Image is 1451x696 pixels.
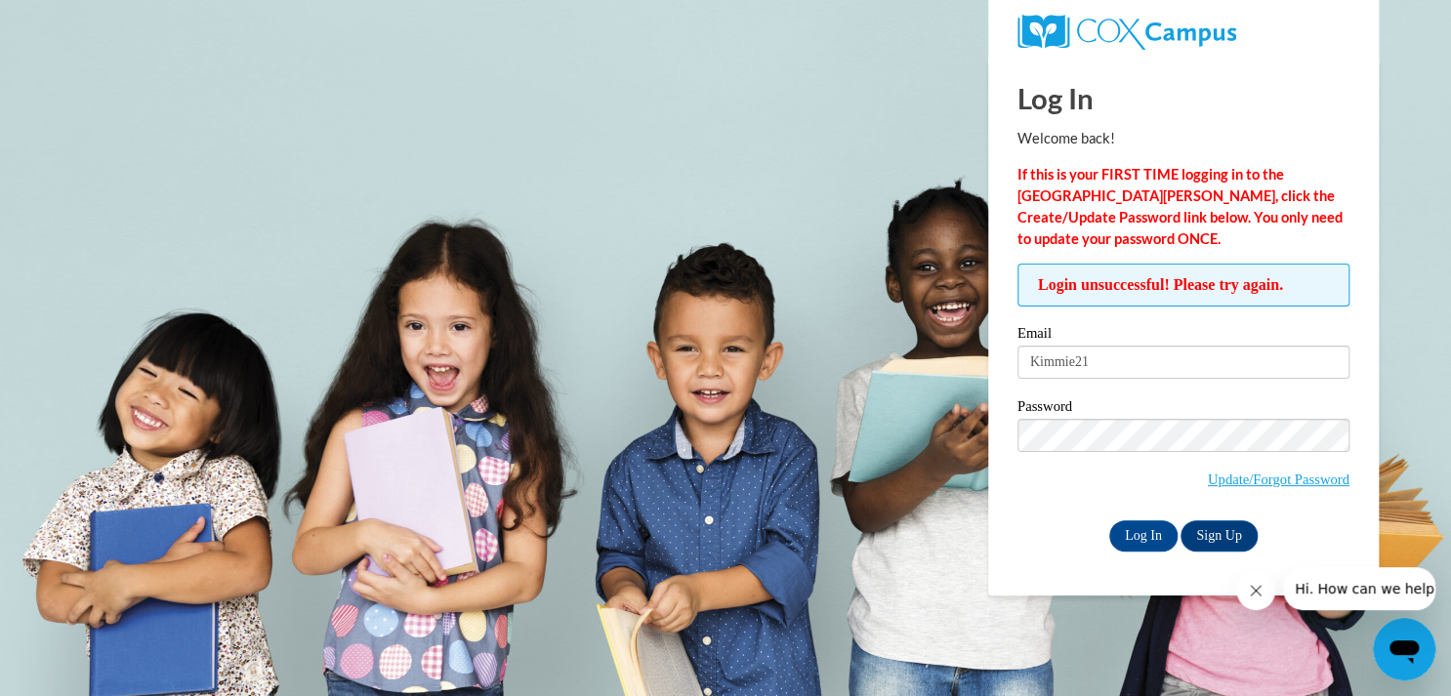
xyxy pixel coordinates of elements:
[1017,399,1349,419] label: Password
[1373,618,1435,680] iframe: Button to launch messaging window
[1017,166,1343,247] strong: If this is your FIRST TIME logging in to the [GEOGRAPHIC_DATA][PERSON_NAME], click the Create/Upd...
[1017,78,1349,118] h1: Log In
[1109,520,1178,552] input: Log In
[1017,15,1349,50] a: COX Campus
[1208,471,1349,487] a: Update/Forgot Password
[12,14,158,29] span: Hi. How can we help?
[1017,326,1349,346] label: Email
[1017,264,1349,307] span: Login unsuccessful! Please try again.
[1283,567,1435,610] iframe: Message from company
[1181,520,1257,552] a: Sign Up
[1017,128,1349,149] p: Welcome back!
[1017,15,1236,50] img: COX Campus
[1236,571,1275,610] iframe: Close message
